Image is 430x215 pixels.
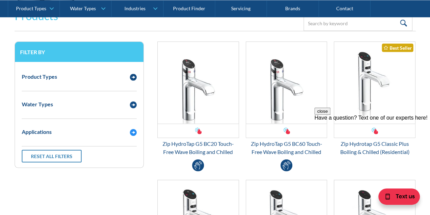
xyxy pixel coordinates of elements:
iframe: podium webchat widget bubble [362,181,430,215]
div: Zip HydroTap G5 BC60 Touch-Free Wave Boiling and Chilled [246,140,327,156]
img: Zip HydroTap G5 BC20 Touch-Free Wave Boiling and Chilled [158,42,239,124]
input: Search by keyword [304,16,412,31]
img: Zip HydroTap G5 BC60 Touch-Free Wave Boiling and Chilled [246,42,327,124]
div: Product Types [22,73,57,81]
div: Water Types [22,100,53,108]
a: Reset all filters [22,150,82,163]
div: Product Types [16,5,46,11]
div: Industries [124,5,145,11]
div: Applications [22,128,52,136]
div: Zip HydroTap G5 BC20 Touch-Free Wave Boiling and Chilled [157,140,239,156]
a: Zip Hydrotap G5 Classic Plus Boiling & Chilled (Residential)Best SellerZip Hydrotap G5 Classic Pl... [334,42,415,156]
h3: Filter by [20,49,138,55]
div: Water Types [70,5,96,11]
a: Zip HydroTap G5 BC60 Touch-Free Wave Boiling and ChilledZip HydroTap G5 BC60 Touch-Free Wave Boil... [246,42,327,156]
iframe: podium webchat widget prompt [314,108,430,189]
div: Best Seller [382,44,413,52]
a: Zip HydroTap G5 BC20 Touch-Free Wave Boiling and ChilledZip HydroTap G5 BC20 Touch-Free Wave Boil... [157,42,239,156]
img: Zip Hydrotap G5 Classic Plus Boiling & Chilled (Residential) [334,42,415,124]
